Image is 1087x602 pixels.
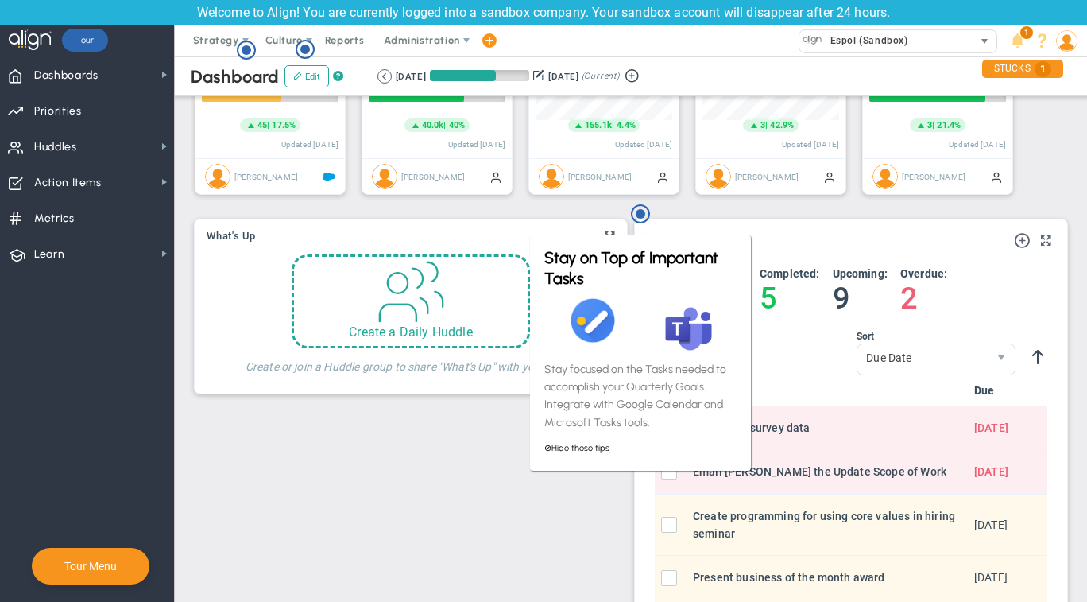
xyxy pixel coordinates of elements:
[246,348,577,374] h4: Create or join a Huddle group to share "What's Up" with your team.
[822,30,908,51] span: Espol (Sandbox)
[932,120,934,130] span: |
[760,281,820,316] h4: 5
[265,34,303,46] span: Culture
[1056,30,1077,52] img: 123218.Person.photo
[982,60,1063,78] div: STUCKS
[34,59,99,92] span: Dashboards
[974,465,1008,478] span: [DATE]
[937,120,961,130] span: 21.4%
[548,69,578,84] div: [DATE]
[900,281,947,316] h4: 2
[448,140,505,149] span: Updated [DATE]
[760,119,765,132] span: 3
[207,231,256,243] button: What's Up
[693,463,961,480] div: Email Dave the Update Scope of Work
[317,25,373,56] span: Reports
[422,119,444,132] span: 40.0k
[968,375,1047,406] th: Due
[34,166,102,200] span: Action Items
[1020,26,1033,39] span: 1
[760,266,820,281] h4: Completed:
[823,170,836,183] span: Manually Updated
[833,266,888,281] h4: Upcoming:
[34,238,64,271] span: Learn
[384,34,459,46] span: Administration
[205,164,230,189] img: Alvaro Sandoval
[372,164,397,189] img: Alvaro Sandoval
[974,421,1008,434] span: [DATE]
[735,172,799,181] span: [PERSON_NAME]
[60,559,122,573] button: Tour Menu
[193,34,239,46] span: Strategy
[615,140,672,149] span: Updated [DATE]
[765,120,768,130] span: |
[693,419,961,437] div: Create the survey data
[539,164,564,189] img: Alvaro Sandoval
[974,518,1008,531] span: [DATE]
[17,24,209,65] h3: Stay on Top of Important Tasks
[34,202,75,235] span: Metrics
[770,120,794,130] span: 42.9%
[833,281,888,316] h4: 9
[568,172,632,181] span: [PERSON_NAME]
[443,120,446,130] span: |
[191,66,279,87] span: Dashboard
[17,138,209,209] p: Stay focused on the Tasks needed to accomplish your Quarterly Goals. Integrate with Google Calend...
[396,69,426,84] div: [DATE]
[857,344,988,371] span: Due Date
[687,375,968,406] th: Task
[900,266,947,281] h4: Overdue:
[34,95,82,128] span: Priorities
[973,30,996,52] span: select
[656,170,669,183] span: Manually Updated
[857,331,1015,342] div: Sort
[927,119,932,132] span: 3
[267,120,269,130] span: |
[617,120,636,130] span: 4.4%
[582,69,620,84] span: (Current)
[990,170,1003,183] span: Manually Updated
[782,140,839,149] span: Updated [DATE]
[449,120,465,130] span: 40%
[872,164,898,189] img: Alvaro Sandoval
[585,119,612,132] span: 155.1k
[693,569,961,586] div: Present business of the month award
[257,119,267,132] span: 45
[706,164,731,189] img: Alvaro Sandoval
[34,130,77,164] span: Huddles
[17,219,24,230] span: ⊘
[612,120,614,130] span: |
[1035,61,1051,77] span: 1
[988,344,1015,375] span: select
[294,324,528,340] div: Create a Daily Huddle
[553,64,655,99] span: $3,707,282
[377,69,392,84] button: Go to previous period
[401,172,465,181] span: [PERSON_NAME]
[17,219,82,230] a: Hide these tips
[207,231,256,242] span: What's Up
[430,70,529,81] div: Period Progress: 66% Day 59 of 89 with 30 remaining.
[323,170,335,183] span: Salesforce Enabled<br ></span>Sandbox: Quarterly Leads and Opportunities
[234,172,298,181] span: [PERSON_NAME]
[1030,25,1054,56] li: Help & Frequently Asked Questions (FAQ)
[284,65,329,87] button: Edit
[693,507,961,542] div: Create programming for using core values in hiring seminar
[949,140,1006,149] span: Updated [DATE]
[281,140,338,149] span: Updated [DATE]
[1005,25,1030,56] li: Announcements
[803,30,822,50] img: 33610.Company.photo
[974,571,1008,584] span: [DATE]
[489,170,502,183] span: Manually Updated
[902,172,965,181] span: [PERSON_NAME]
[272,120,296,130] span: 17.5%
